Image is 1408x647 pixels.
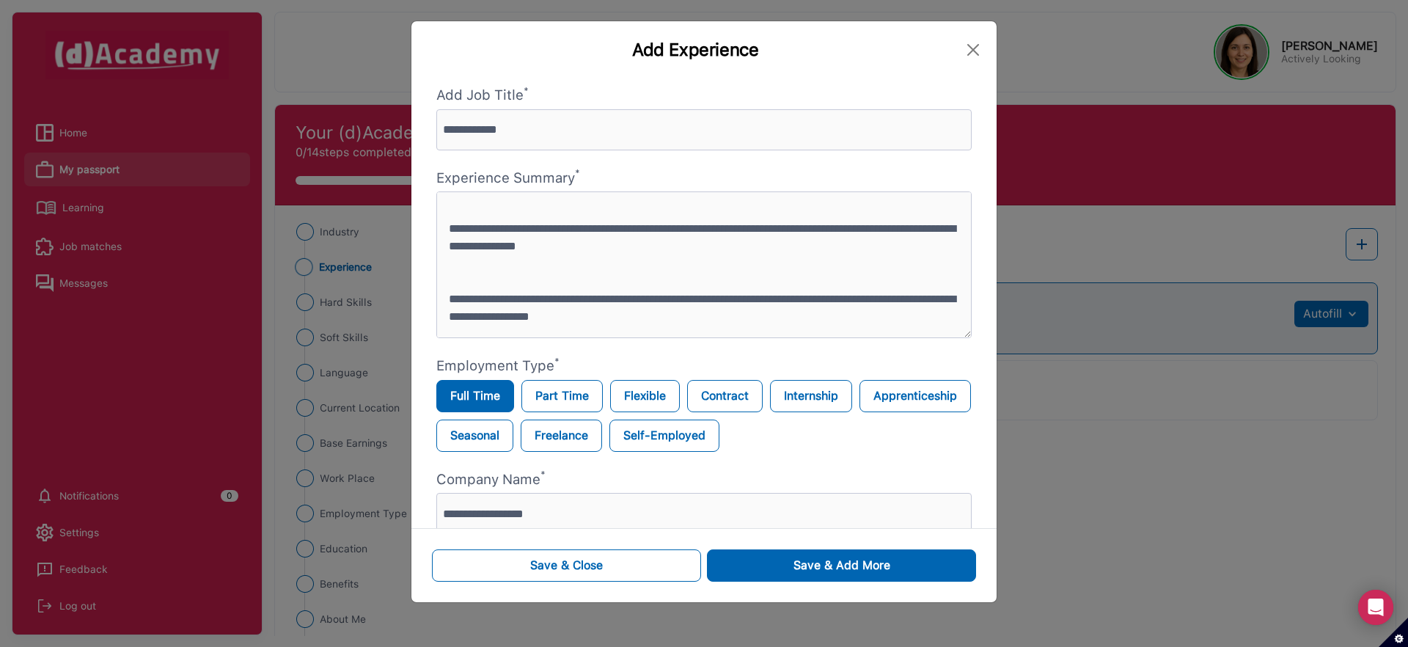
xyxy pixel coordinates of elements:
[707,549,976,582] button: Save & Add More
[609,420,719,452] label: Self-Employed
[436,380,514,412] label: Full Time
[436,85,972,106] label: Add Job Title
[530,557,603,574] div: Save & Close
[770,380,852,412] label: Internship
[521,380,603,412] label: Part Time
[432,549,701,582] button: Save & Close
[1379,618,1408,647] button: Set cookie preferences
[429,39,962,60] div: Add Experience
[962,38,986,62] button: Close
[436,469,972,491] label: Company Name
[793,557,890,574] div: Save & Add More
[859,380,971,412] label: Apprenticeship
[610,380,680,412] label: Flexible
[436,356,972,377] label: Employment Type
[687,380,763,412] label: Contract
[521,420,602,452] label: Freelance
[436,420,513,452] label: Seasonal
[1358,590,1393,625] div: Open Intercom Messenger
[436,168,972,189] label: Experience Summary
